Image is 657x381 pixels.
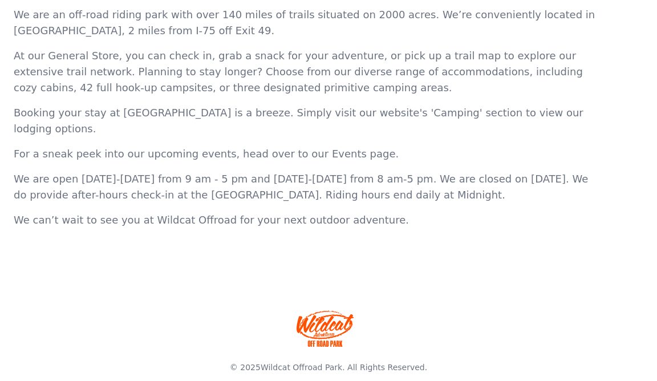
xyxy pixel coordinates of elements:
p: Booking your stay at [GEOGRAPHIC_DATA] is a breeze. Simply visit our website's 'Camping' section ... [14,105,598,137]
span: © 2025 . All Rights Reserved. [230,363,427,372]
p: We can’t wait to see you at Wildcat Offroad for your next outdoor adventure. [14,212,598,228]
p: We are open [DATE]-[DATE] from 9 am - 5 pm and [DATE]-[DATE] from 8 am-5 pm. We are closed on [DA... [14,171,598,203]
p: At our General Store, you can check in, grab a snack for your adventure, or pick up a trail map t... [14,48,598,96]
p: We are an off-road riding park with over 140 miles of trails situated on 2000 acres. We’re conven... [14,7,598,39]
img: Wildcat Offroad park [297,310,354,347]
p: For a sneak peek into our upcoming events, head over to our Events page. [14,146,598,162]
a: Wildcat Offroad Park [261,363,342,372]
